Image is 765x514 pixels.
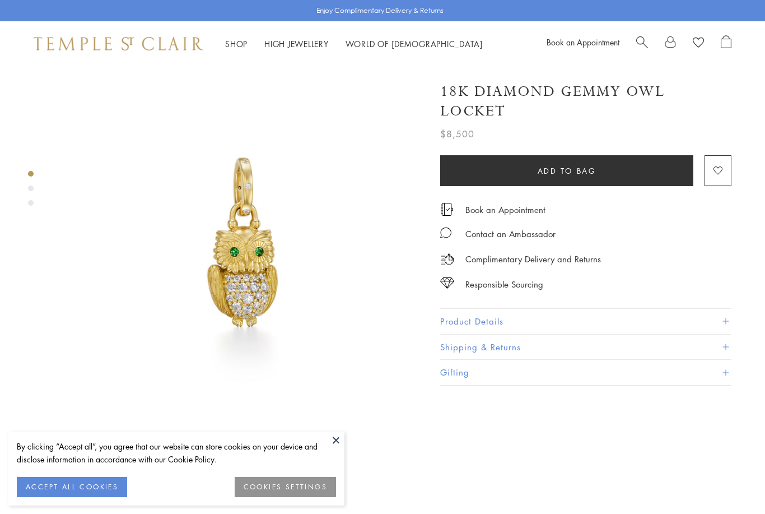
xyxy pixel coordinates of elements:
h1: 18K Diamond Gemmy Owl Locket [440,82,731,121]
button: COOKIES SETTINGS [235,477,336,497]
span: Add to bag [538,165,596,177]
div: Contact an Ambassador [465,227,556,241]
p: Enjoy Complimentary Delivery & Returns [316,5,444,16]
p: Complimentary Delivery and Returns [465,252,601,266]
img: icon_delivery.svg [440,252,454,266]
a: Open Shopping Bag [721,35,731,52]
a: Search [636,35,648,52]
button: Shipping & Returns [440,335,731,360]
img: MessageIcon-01_2.svg [440,227,451,238]
button: Add to bag [440,155,693,186]
img: P31886-OWLLOC [73,66,423,417]
img: Temple St. Clair [34,37,203,50]
button: Gifting [440,360,731,385]
img: icon_sourcing.svg [440,277,454,289]
div: By clicking “Accept all”, you agree that our website can store cookies on your device and disclos... [17,440,336,466]
a: World of [DEMOGRAPHIC_DATA]World of [DEMOGRAPHIC_DATA] [346,38,483,49]
a: Book an Appointment [547,36,619,48]
img: icon_appointment.svg [440,203,454,216]
button: ACCEPT ALL COOKIES [17,477,127,497]
div: Responsible Sourcing [465,277,543,291]
div: Product gallery navigation [28,168,34,215]
nav: Main navigation [225,37,483,51]
a: ShopShop [225,38,248,49]
a: Book an Appointment [465,203,545,216]
iframe: Gorgias live chat messenger [709,461,754,503]
span: $8,500 [440,127,474,141]
button: Product Details [440,309,731,334]
a: High JewelleryHigh Jewellery [264,38,329,49]
a: View Wishlist [693,35,704,52]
